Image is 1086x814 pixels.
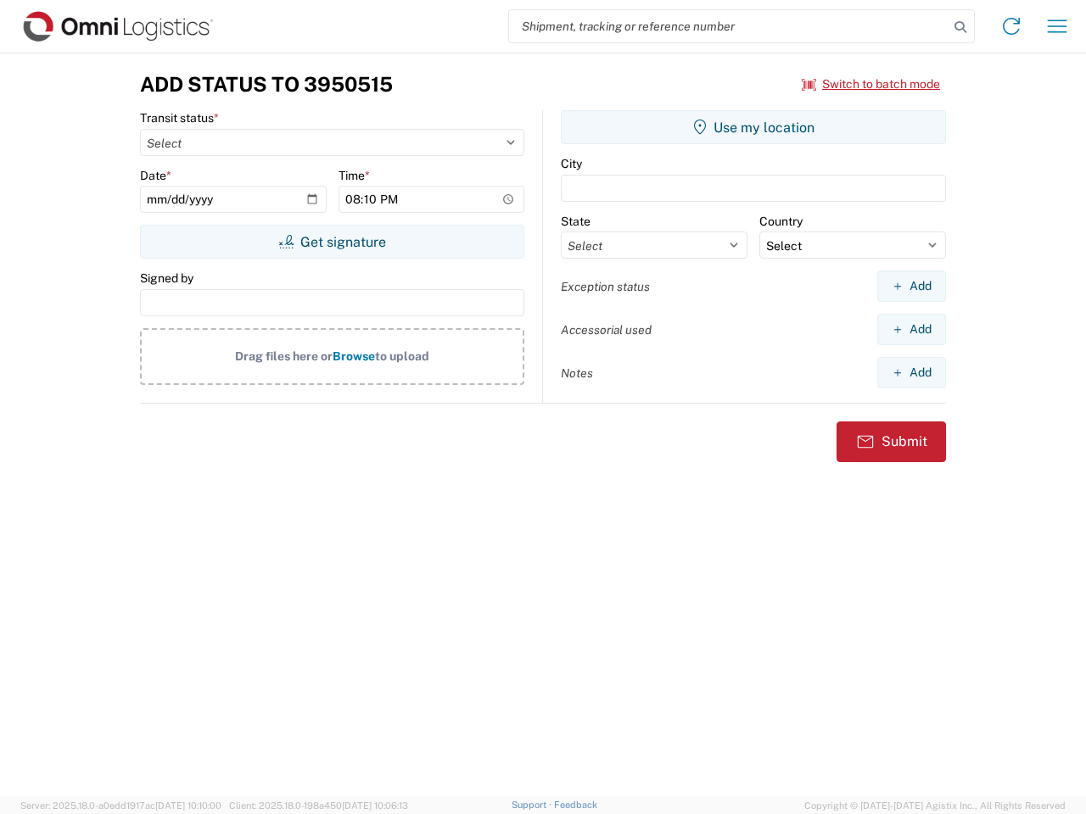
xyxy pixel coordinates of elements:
[509,10,949,42] input: Shipment, tracking or reference number
[804,798,1066,813] span: Copyright © [DATE]-[DATE] Agistix Inc., All Rights Reserved
[561,279,650,294] label: Exception status
[877,357,946,388] button: Add
[561,322,652,337] label: Accessorial used
[140,72,393,97] h3: Add Status to 3950515
[802,70,940,98] button: Switch to batch mode
[339,168,370,183] label: Time
[877,314,946,345] button: Add
[561,110,946,144] button: Use my location
[837,421,946,462] button: Submit
[229,800,408,811] span: Client: 2025.18.0-198a450
[561,214,591,229] label: State
[561,365,593,381] label: Notes
[140,270,193,286] label: Signed by
[561,156,582,171] label: City
[554,800,597,810] a: Feedback
[342,800,408,811] span: [DATE] 10:06:13
[140,110,219,125] label: Transit status
[140,225,524,259] button: Get signature
[333,349,375,363] span: Browse
[140,168,171,183] label: Date
[375,349,429,363] span: to upload
[512,800,554,810] a: Support
[759,214,803,229] label: Country
[877,270,946,302] button: Add
[20,800,221,811] span: Server: 2025.18.0-a0edd1917ac
[155,800,221,811] span: [DATE] 10:10:00
[235,349,333,363] span: Drag files here or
